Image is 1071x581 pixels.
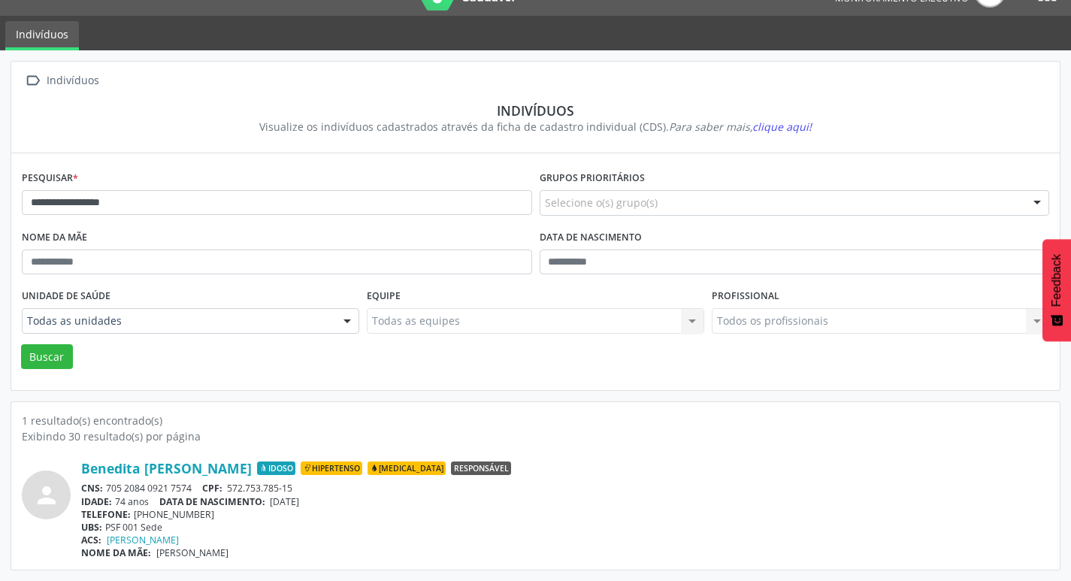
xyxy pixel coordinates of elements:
label: Profissional [712,285,779,308]
label: Equipe [367,285,401,308]
span: Todas as unidades [27,313,328,328]
button: Feedback - Mostrar pesquisa [1042,239,1071,341]
div: [PHONE_NUMBER] [81,508,1049,521]
div: 1 resultado(s) encontrado(s) [22,413,1049,428]
div: Exibindo 30 resultado(s) por página [22,428,1049,444]
i: Para saber mais, [669,120,812,134]
span: clique aqui! [752,120,812,134]
div: Indivíduos [32,102,1039,119]
label: Unidade de saúde [22,285,110,308]
span: Idoso [257,461,295,475]
span: Feedback [1050,254,1063,307]
span: [PERSON_NAME] [156,546,228,559]
span: [DATE] [270,495,299,508]
div: 705 2084 0921 7574 [81,482,1049,495]
span: UBS: [81,521,102,534]
button: Buscar [21,344,73,370]
label: Data de nascimento [540,226,642,250]
i: person [33,482,60,509]
div: PSF 001 Sede [81,521,1049,534]
label: Pesquisar [22,167,78,190]
div: Visualize os indivíduos cadastrados através da ficha de cadastro individual (CDS). [32,119,1039,135]
span: IDADE: [81,495,112,508]
span: TELEFONE: [81,508,131,521]
span: CNS: [81,482,103,495]
span: [MEDICAL_DATA] [368,461,446,475]
a: Indivíduos [5,21,79,50]
span: CPF: [202,482,222,495]
label: Grupos prioritários [540,167,645,190]
a: Benedita [PERSON_NAME] [81,460,252,477]
label: Nome da mãe [22,226,87,250]
span: Responsável [451,461,511,475]
span: 572.753.785-15 [227,482,292,495]
div: Indivíduos [44,70,101,92]
span: DATA DE NASCIMENTO: [159,495,265,508]
i:  [22,70,44,92]
span: Selecione o(s) grupo(s) [545,195,658,210]
div: 74 anos [81,495,1049,508]
a: [PERSON_NAME] [107,534,179,546]
a:  Indivíduos [22,70,101,92]
span: Hipertenso [301,461,362,475]
span: NOME DA MÃE: [81,546,151,559]
span: ACS: [81,534,101,546]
